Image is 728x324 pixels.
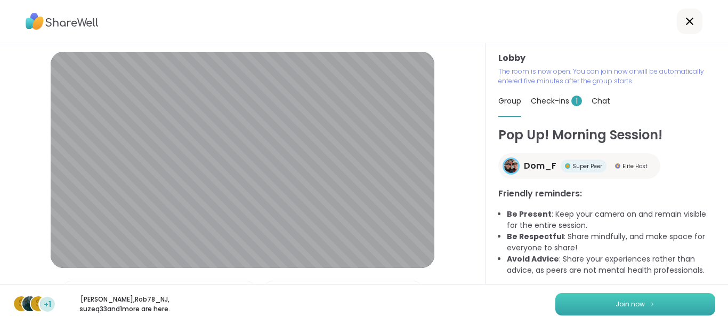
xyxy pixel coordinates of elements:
[44,299,51,310] span: +1
[498,125,715,145] h1: Pop Up! Morning Session!
[555,293,715,315] button: Join now
[36,297,41,311] span: s
[507,209,552,219] b: Be Present
[507,209,715,231] li: : Keep your camera on and remain visible for the entire session.
[498,187,715,200] h3: Friendly reminders:
[26,9,99,34] img: ShareWell Logo
[524,160,556,172] span: Dom_F
[649,301,656,307] img: ShareWell Logomark
[507,254,559,264] b: Avoid Advice
[498,153,660,179] a: Dom_FDom_FSuper PeerSuper PeerElite HostElite Host
[572,162,602,170] span: Super Peer
[498,67,715,86] p: The room is now open. You can join now or will be automatically entered five minutes after the gr...
[622,162,648,170] span: Elite Host
[507,254,715,276] li: : Share your experiences rather than advice, as peers are not mental health professionals.
[565,163,570,169] img: Super Peer
[67,281,77,303] img: Microphone
[507,231,715,254] li: : Share mindfully, and make space for everyone to share!
[592,96,610,106] span: Chat
[616,299,645,309] span: Join now
[65,295,184,314] p: [PERSON_NAME] , Rob78_NJ , suzeq33 and 1 more are here.
[615,163,620,169] img: Elite Host
[504,159,518,173] img: Dom_F
[571,96,582,106] span: 1
[507,231,564,242] b: Be Respectful
[531,96,582,106] span: Check-ins
[81,281,84,303] span: |
[22,296,37,311] img: Rob78_NJ
[498,52,715,65] h3: Lobby
[498,96,521,106] span: Group
[19,297,24,311] span: s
